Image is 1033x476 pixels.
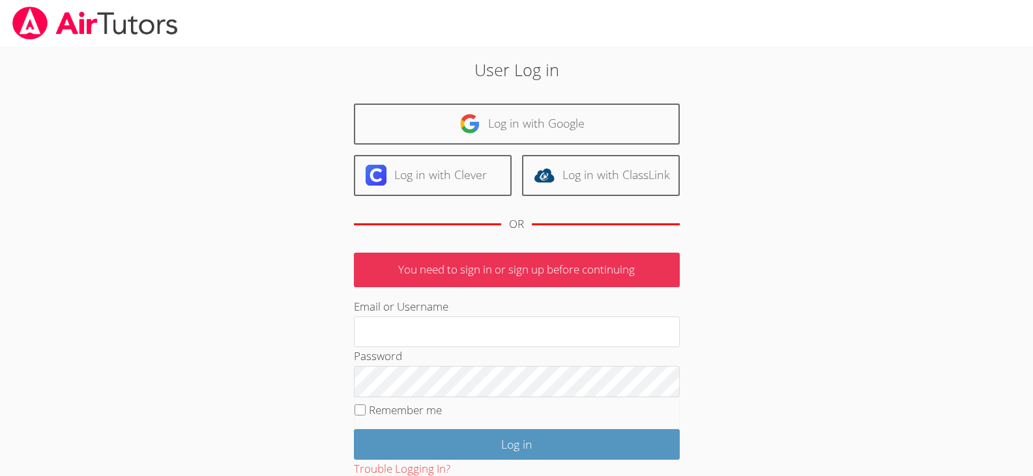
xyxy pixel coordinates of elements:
[354,155,512,196] a: Log in with Clever
[522,155,680,196] a: Log in with ClassLink
[534,165,555,186] img: classlink-logo-d6bb404cc1216ec64c9a2012d9dc4662098be43eaf13dc465df04b49fa7ab582.svg
[354,299,448,314] label: Email or Username
[238,57,796,82] h2: User Log in
[354,104,680,145] a: Log in with Google
[354,429,680,460] input: Log in
[354,348,402,363] label: Password
[369,402,442,417] label: Remember me
[509,215,524,234] div: OR
[366,165,386,186] img: clever-logo-6eab21bc6e7a338710f1a6ff85c0baf02591cd810cc4098c63d3a4b26e2feb20.svg
[354,253,680,287] p: You need to sign in or sign up before continuing
[459,113,480,134] img: google-logo-50288ca7cdecda66e5e0955fdab243c47b7ad437acaf1139b6f446037453330a.svg
[11,7,179,40] img: airtutors_banner-c4298cdbf04f3fff15de1276eac7730deb9818008684d7c2e4769d2f7ddbe033.png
